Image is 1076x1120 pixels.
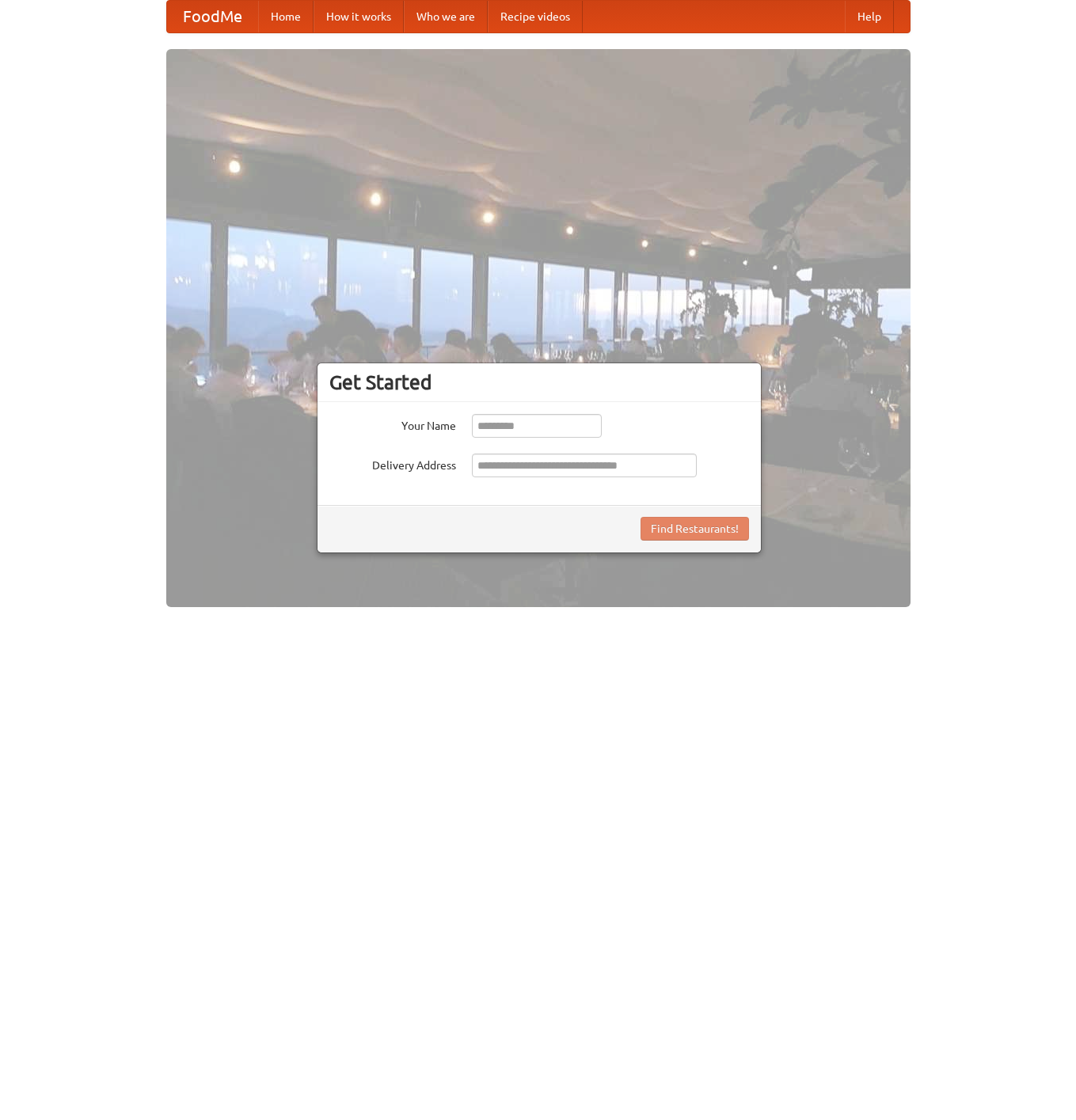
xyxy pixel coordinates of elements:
[258,1,314,32] a: Home
[404,1,488,32] a: Who we are
[641,517,749,541] button: Find Restaurants!
[488,1,583,32] a: Recipe videos
[329,414,456,434] label: Your Name
[314,1,404,32] a: How it works
[167,1,258,32] a: FoodMe
[329,454,456,473] label: Delivery Address
[845,1,894,32] a: Help
[329,370,749,394] h3: Get Started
